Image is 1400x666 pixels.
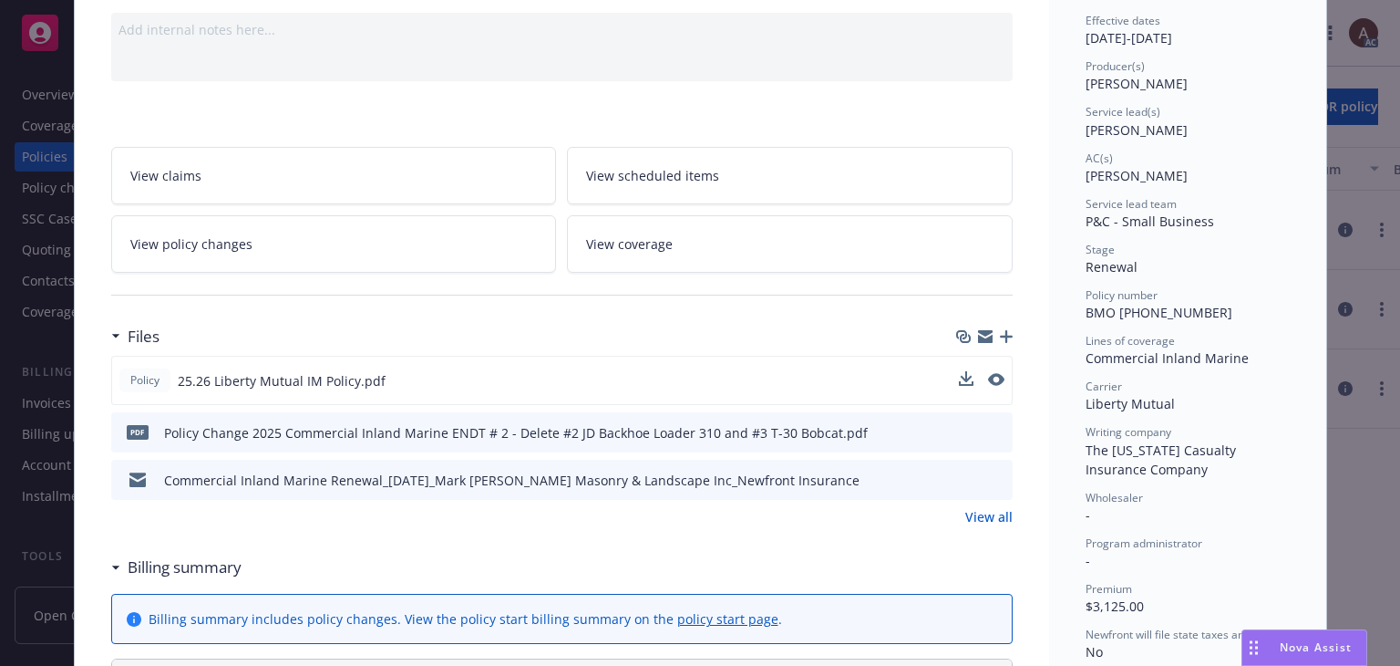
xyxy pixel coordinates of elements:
[127,372,163,389] span: Policy
[1086,395,1175,412] span: Liberty Mutual
[1086,581,1132,597] span: Premium
[164,471,860,490] div: Commercial Inland Marine Renewal_[DATE]_Mark [PERSON_NAME] Masonry & Landscape Inc_Newfront Insur...
[1086,552,1090,569] span: -
[1086,104,1160,120] span: Service lead(s)
[960,423,974,442] button: download file
[677,610,778,628] a: policy start page
[130,166,201,185] span: View claims
[130,234,252,254] span: View policy changes
[1086,213,1214,230] span: P&C - Small Business
[1086,58,1145,74] span: Producer(s)
[1086,442,1240,478] span: The [US_STATE] Casualty Insurance Company
[1086,121,1188,139] span: [PERSON_NAME]
[128,556,242,579] h3: Billing summary
[567,147,1013,204] a: View scheduled items
[959,371,973,386] button: download file
[1086,627,1275,642] span: Newfront will file state taxes and fees
[1086,490,1143,505] span: Wholesaler
[988,373,1004,386] button: preview file
[1086,424,1171,440] span: Writing company
[111,215,557,273] a: View policy changes
[1086,643,1103,661] span: No
[1086,598,1144,615] span: $3,125.00
[989,471,1005,490] button: preview file
[1241,630,1367,666] button: Nova Assist
[1086,242,1115,257] span: Stage
[149,609,782,629] div: Billing summary includes policy changes. View the policy start billing summary on the .
[988,371,1004,390] button: preview file
[1086,258,1137,276] span: Renewal
[111,556,242,579] div: Billing summary
[111,325,160,349] div: Files
[989,423,1005,442] button: preview file
[1242,630,1265,665] div: Drag to move
[586,234,673,254] span: View coverage
[1086,379,1122,394] span: Carrier
[1086,75,1188,92] span: [PERSON_NAME]
[1086,167,1188,184] span: [PERSON_NAME]
[127,425,149,439] span: pdf
[1280,640,1352,655] span: Nova Assist
[1086,287,1158,303] span: Policy number
[959,371,973,390] button: download file
[118,20,1005,39] div: Add internal notes here...
[586,166,719,185] span: View scheduled items
[1086,196,1177,212] span: Service lead team
[111,147,557,204] a: View claims
[1086,506,1090,524] span: -
[1086,13,1290,47] div: [DATE] - [DATE]
[128,325,160,349] h3: Files
[178,371,386,390] span: 25.26 Liberty Mutual IM Policy.pdf
[1086,151,1113,166] span: AC(s)
[164,423,868,442] div: Policy Change 2025 Commercial Inland Marine ENDT # 2 - Delete #2 JD Backhoe Loader 310 and #3 T-3...
[1086,333,1175,349] span: Lines of coverage
[1086,304,1232,321] span: BMO [PHONE_NUMBER]
[1086,349,1249,367] span: Commercial Inland Marine
[1086,13,1160,28] span: Effective dates
[960,471,974,490] button: download file
[965,507,1013,526] a: View all
[1086,536,1202,551] span: Program administrator
[567,215,1013,273] a: View coverage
